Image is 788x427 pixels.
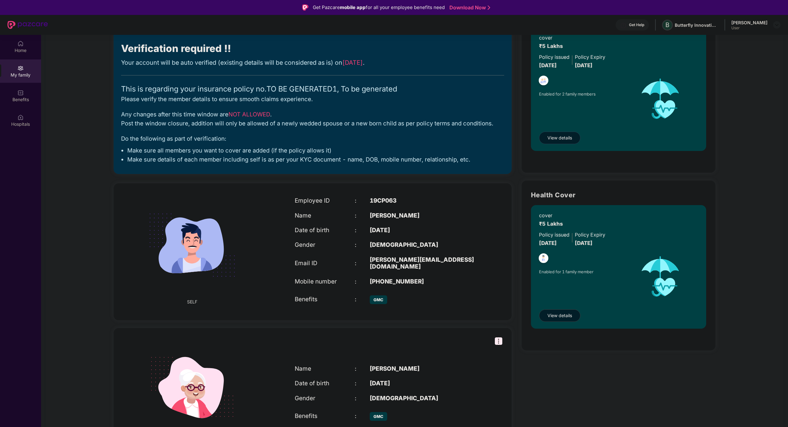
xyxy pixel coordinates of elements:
[629,22,644,27] div: Get Help
[295,296,355,303] div: Benefits
[355,197,370,204] div: :
[539,212,566,220] div: cover
[121,134,504,143] div: Do the following as part of verification:
[295,413,355,420] div: Benefits
[370,256,475,270] div: [PERSON_NAME][EMAIL_ADDRESS][DOMAIN_NAME]
[370,242,475,248] div: [DEMOGRAPHIC_DATA]
[632,247,688,306] img: icon
[536,74,551,89] img: svg+xml;base64,PHN2ZyB4bWxucz0iaHR0cDovL3d3dy53My5vcmcvMjAwMC9zdmciIHdpZHRoPSI0OC45NDMiIGhlaWdodD...
[355,413,370,420] div: :
[127,156,504,163] li: Make sure details of each member including self is as per your KYC document - name, DOB, mobile n...
[355,395,370,402] div: :
[495,337,502,345] img: svg+xml;base64,PHN2ZyB3aWR0aD0iMzIiIGhlaWdodD0iMzIiIHZpZXdCb3g9IjAgMCAzMiAzMiIgZmlsbD0ibm9uZSIgeG...
[355,380,370,387] div: :
[355,242,370,248] div: :
[575,240,593,246] span: [DATE]
[295,242,355,248] div: Gender
[121,58,504,68] div: Your account will be auto verified (existing details will be considered as is) on .
[121,41,504,56] div: Verification required !!
[17,90,24,96] img: svg+xml;base64,PHN2ZyBpZD0iQmVuZWZpdHMiIHhtbG5zPSJodHRwOi8vd3d3LnczLm9yZy8yMDAwL3N2ZyIgd2lkdGg9Ij...
[370,412,387,421] span: GMC
[575,62,593,68] span: [DATE]
[187,298,197,305] span: SELF
[295,260,355,267] div: Email ID
[370,212,475,219] div: [PERSON_NAME]
[488,4,490,11] img: Stroke
[539,269,632,275] span: Enabled for 1 family member
[539,240,557,246] span: [DATE]
[449,4,488,11] a: Download Now
[539,231,570,239] div: Policy issued
[539,43,566,49] span: ₹5 Lakhs
[539,54,570,61] div: Policy issued
[295,395,355,402] div: Gender
[632,69,688,129] img: icon
[7,21,48,29] img: New Pazcare Logo
[228,111,270,118] span: NOT ALLOWED
[355,260,370,267] div: :
[539,309,580,322] button: View details
[17,65,24,71] img: svg+xml;base64,PHN2ZyB3aWR0aD0iMjAiIGhlaWdodD0iMjAiIHZpZXdCb3g9IjAgMCAyMCAyMCIgZmlsbD0ibm9uZSIgeG...
[295,227,355,234] div: Date of birth
[295,197,355,204] div: Employee ID
[539,132,580,144] button: View details
[313,4,445,11] div: Get Pazcare for all your employee benefits need
[665,21,669,29] span: B
[370,365,475,372] div: [PERSON_NAME]
[370,380,475,387] div: [DATE]
[342,59,363,66] span: [DATE]
[539,91,632,97] span: Enabled for 2 family members
[17,40,24,47] img: svg+xml;base64,PHN2ZyBpZD0iSG9tZSIgeG1sbnM9Imh0dHA6Ly93d3cudzMub3JnLzIwMDAvc3ZnIiB3aWR0aD0iMjAiIG...
[340,4,366,10] strong: mobile app
[295,365,355,372] div: Name
[547,312,572,319] span: View details
[370,395,475,402] div: [DEMOGRAPHIC_DATA]
[295,380,355,387] div: Date of birth
[370,295,387,304] span: GMC
[620,22,626,29] img: svg+xml;base64,PHN2ZyBpZD0iSGVscC0zMngzMiIgeG1sbnM9Imh0dHA6Ly93d3cudzMub3JnLzIwMDAvc3ZnIiB3aWR0aD...
[575,231,605,239] div: Policy Expiry
[539,221,566,227] span: ₹5 Lakhs
[17,114,24,120] img: svg+xml;base64,PHN2ZyBpZD0iSG9zcGl0YWxzIiB4bWxucz0iaHR0cDovL3d3dy53My5vcmcvMjAwMC9zdmciIHdpZHRoPS...
[127,147,504,154] li: Make sure all members you want to cover are added (if the policy allows it)
[539,62,557,68] span: [DATE]
[675,22,718,28] div: Butterfly Innovations Private Limited
[370,227,475,234] div: [DATE]
[355,212,370,219] div: :
[731,20,767,26] div: [PERSON_NAME]
[774,22,779,27] img: svg+xml;base64,PHN2ZyBpZD0iRHJvcGRvd24tMzJ4MzIiIHhtbG5zPSJodHRwOi8vd3d3LnczLm9yZy8yMDAwL3N2ZyIgd2...
[355,296,370,303] div: :
[121,83,504,95] div: This is regarding your insurance policy no. TO BE GENERATED1, To be generated
[355,278,370,285] div: :
[355,227,370,234] div: :
[731,26,767,30] div: User
[536,251,551,267] img: svg+xml;base64,PHN2ZyB4bWxucz0iaHR0cDovL3d3dy53My5vcmcvMjAwMC9zdmciIHdpZHRoPSI0OC45NDMiIGhlaWdodD...
[295,212,355,219] div: Name
[302,4,308,11] img: Logo
[370,278,475,285] div: [PHONE_NUMBER]
[121,95,504,104] div: Please verify the member details to ensure smooth claims experience.
[370,197,475,204] div: 19CP063
[575,54,605,61] div: Policy Expiry
[355,365,370,372] div: :
[547,134,572,141] span: View details
[539,34,566,42] div: cover
[531,190,706,200] h2: Health Cover
[295,278,355,285] div: Mobile number
[139,192,246,298] img: svg+xml;base64,PHN2ZyB4bWxucz0iaHR0cDovL3d3dy53My5vcmcvMjAwMC9zdmciIHdpZHRoPSIyMjQiIGhlaWdodD0iMT...
[121,110,504,128] div: Any changes after this time window are . Post the window closure, addition will only be allowed o...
